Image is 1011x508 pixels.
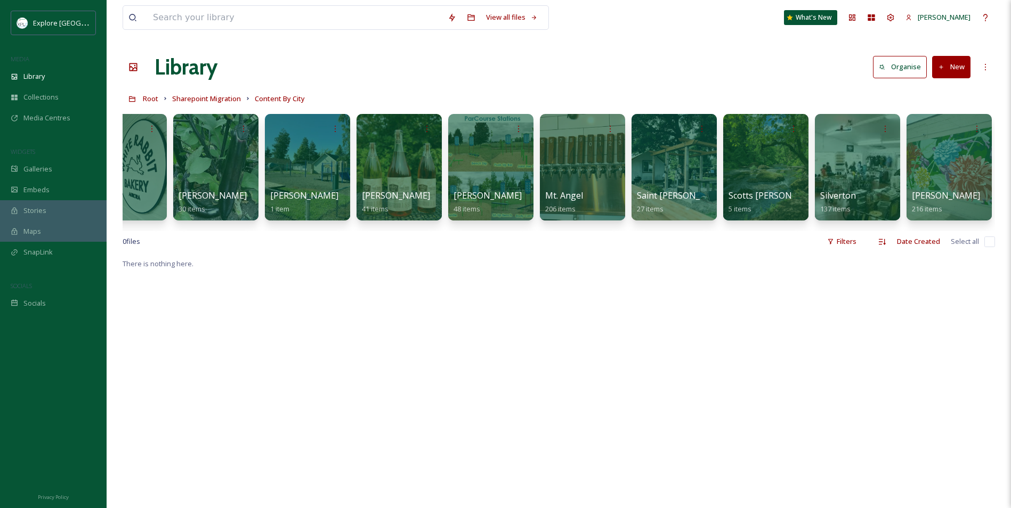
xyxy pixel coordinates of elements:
[172,94,241,103] span: Sharepoint Migration
[38,490,69,503] a: Privacy Policy
[11,148,35,155] span: WIDGETS
[23,298,46,308] span: Socials
[892,231,945,252] div: Date Created
[23,226,41,236] span: Maps
[270,190,338,201] span: [PERSON_NAME]
[11,282,32,290] span: SOCIALS
[123,259,193,268] span: There is nothing here.
[17,18,28,28] img: north%20marion%20account.png
[172,92,241,105] a: Sharepoint Migration
[729,204,751,214] span: 5 items
[729,190,823,201] span: Scotts [PERSON_NAME]
[155,51,217,83] a: Library
[918,12,970,22] span: [PERSON_NAME]
[33,18,180,28] span: Explore [GEOGRAPHIC_DATA][PERSON_NAME]
[23,206,46,216] span: Stories
[38,494,69,501] span: Privacy Policy
[11,55,29,63] span: MEDIA
[270,204,289,214] span: 1 item
[873,56,932,78] a: Organise
[932,56,970,78] button: New
[912,204,942,214] span: 216 items
[912,191,980,214] a: [PERSON_NAME]216 items
[123,236,140,247] span: 0 file s
[545,204,576,214] span: 206 items
[23,247,53,257] span: SnapLink
[143,92,158,105] a: Root
[951,236,979,247] span: Select all
[545,190,583,201] span: Mt. Angel
[729,191,823,214] a: Scotts [PERSON_NAME]5 items
[255,94,305,103] span: Content By City
[23,71,45,81] span: Library
[362,190,430,201] span: [PERSON_NAME]
[362,191,430,214] a: [PERSON_NAME]41 items
[454,190,522,201] span: [PERSON_NAME]
[784,10,837,25] a: What's New
[23,164,52,174] span: Galleries
[820,190,856,201] span: Silverton
[270,191,338,214] a: [PERSON_NAME]1 item
[912,190,980,201] span: [PERSON_NAME]
[179,191,247,214] a: [PERSON_NAME]30 items
[23,113,70,123] span: Media Centres
[900,7,976,28] a: [PERSON_NAME]
[362,204,389,214] span: 41 items
[148,6,442,29] input: Search your library
[179,204,205,214] span: 30 items
[481,7,543,28] a: View all files
[179,190,247,201] span: [PERSON_NAME]
[637,204,664,214] span: 27 items
[23,185,50,195] span: Embeds
[23,92,59,102] span: Collections
[454,191,522,214] a: [PERSON_NAME]48 items
[255,92,305,105] a: Content By City
[143,94,158,103] span: Root
[545,191,583,214] a: Mt. Angel206 items
[637,190,727,201] span: Saint [PERSON_NAME]
[637,191,727,214] a: Saint [PERSON_NAME]27 items
[454,204,480,214] span: 48 items
[822,231,862,252] div: Filters
[873,56,927,78] button: Organise
[820,204,851,214] span: 137 items
[820,191,856,214] a: Silverton137 items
